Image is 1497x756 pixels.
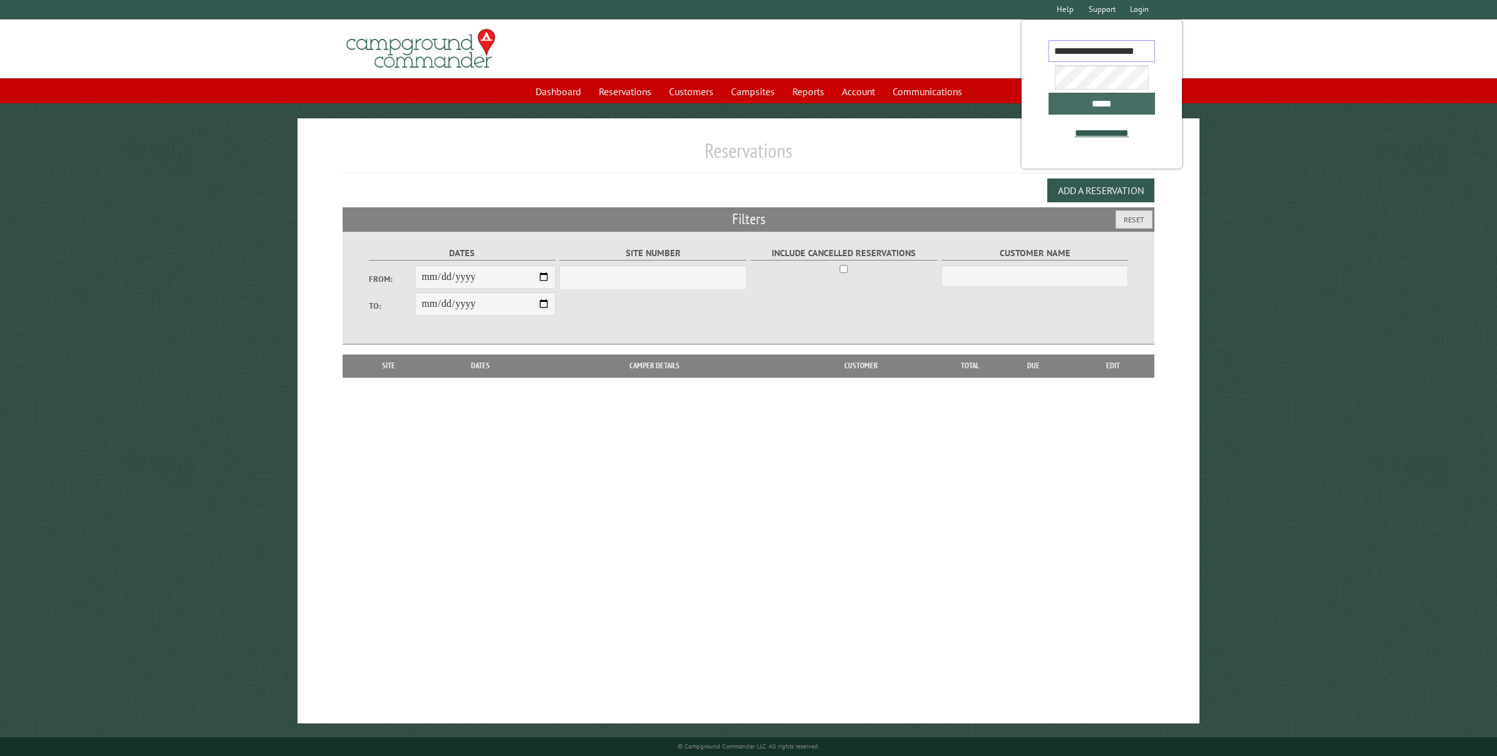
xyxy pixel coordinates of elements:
th: Site [349,355,428,377]
label: Dates [369,246,556,261]
h1: Reservations [343,138,1155,173]
a: Reservations [591,80,659,103]
button: Reset [1116,210,1153,229]
img: Campground Commander [343,24,499,73]
th: Camper Details [533,355,777,377]
a: Customers [661,80,721,103]
button: Add a Reservation [1047,179,1154,202]
a: Campsites [723,80,782,103]
th: Dates [428,355,533,377]
label: Site Number [559,246,746,261]
a: Reports [785,80,832,103]
label: Customer Name [941,246,1128,261]
th: Total [945,355,995,377]
label: To: [369,300,416,312]
th: Edit [1072,355,1155,377]
th: Customer [777,355,945,377]
h2: Filters [343,207,1155,231]
small: © Campground Commander LLC. All rights reserved. [678,742,819,750]
a: Account [834,80,883,103]
th: Due [995,355,1072,377]
a: Communications [885,80,970,103]
label: Include Cancelled Reservations [750,246,937,261]
label: From: [369,273,416,285]
a: Dashboard [528,80,589,103]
